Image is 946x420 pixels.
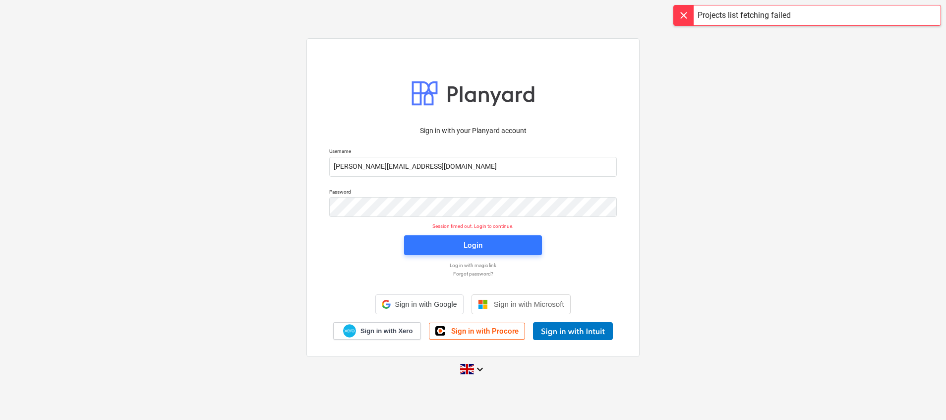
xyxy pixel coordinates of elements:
a: Log in with magic link [324,262,622,269]
a: Forgot password? [324,271,622,277]
span: Sign in with Procore [451,327,519,336]
div: Login [464,239,482,252]
div: Projects list fetching failed [698,9,791,21]
span: Sign in with Xero [360,327,413,336]
p: Username [329,148,617,156]
a: Sign in with Xero [333,322,421,340]
p: Sign in with your Planyard account [329,126,617,136]
p: Password [329,189,617,197]
span: Sign in with Microsoft [494,300,564,308]
img: Xero logo [343,324,356,338]
button: Login [404,235,542,255]
a: Sign in with Procore [429,323,525,340]
input: Username [329,157,617,177]
span: Sign in with Google [395,300,457,308]
i: keyboard_arrow_down [474,363,486,375]
div: Sign in with Google [375,294,463,314]
img: Microsoft logo [478,299,488,309]
p: Session timed out. Login to continue. [323,223,623,229]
